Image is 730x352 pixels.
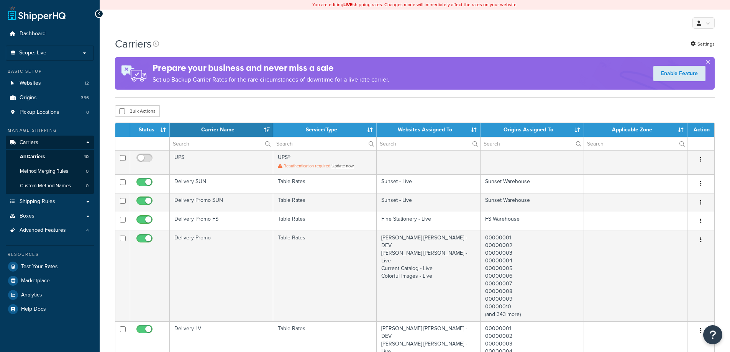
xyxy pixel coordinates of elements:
[273,174,377,193] td: Table Rates
[6,150,94,164] li: All Carriers
[86,227,89,234] span: 4
[6,251,94,258] div: Resources
[20,31,46,37] span: Dashboard
[6,223,94,237] a: Advanced Features 4
[21,278,50,284] span: Marketplace
[20,198,55,205] span: Shipping Rules
[377,137,480,150] input: Search
[687,123,714,137] th: Action
[85,80,89,87] span: 12
[8,6,66,21] a: ShipperHQ Home
[273,123,377,137] th: Service/Type: activate to sort column ascending
[6,164,94,178] a: Method Merging Rules 0
[170,193,273,212] td: Delivery Promo SUN
[6,91,94,105] a: Origins 356
[20,139,38,146] span: Carriers
[115,57,153,90] img: ad-rules-rateshop-fe6ec290ccb7230408bd80ed9643f0289d75e0ffd9eb532fc0e269fcd187b520.png
[86,183,89,189] span: 0
[6,274,94,288] a: Marketplace
[170,212,273,231] td: Delivery Promo FS
[6,76,94,90] li: Websites
[481,231,584,321] td: 00000001 00000002 00000003 00000004 00000005 00000006 00000007 00000008 00000009 00000010 (and 34...
[115,105,160,117] button: Bulk Actions
[653,66,705,81] a: Enable Feature
[273,231,377,321] td: Table Rates
[6,91,94,105] li: Origins
[377,123,480,137] th: Websites Assigned To: activate to sort column ascending
[584,123,687,137] th: Applicable Zone: activate to sort column ascending
[20,213,34,219] span: Boxes
[20,154,45,160] span: All Carriers
[6,105,94,120] a: Pickup Locations 0
[170,150,273,174] td: UPS
[6,68,94,75] div: Basic Setup
[130,123,170,137] th: Status: activate to sort column ascending
[21,306,46,313] span: Help Docs
[20,183,71,189] span: Custom Method Names
[153,62,389,74] h4: Prepare your business and never miss a sale
[481,193,584,212] td: Sunset Warehouse
[86,168,89,175] span: 0
[377,193,480,212] td: Sunset - Live
[584,137,687,150] input: Search
[481,137,584,150] input: Search
[481,174,584,193] td: Sunset Warehouse
[377,212,480,231] td: Fine Stationery - Live
[153,74,389,85] p: Set up Backup Carrier Rates for the rare circumstances of downtime for a live rate carrier.
[20,109,59,116] span: Pickup Locations
[273,193,377,212] td: Table Rates
[6,209,94,223] a: Boxes
[6,195,94,209] a: Shipping Rules
[20,227,66,234] span: Advanced Features
[273,137,376,150] input: Search
[6,164,94,178] li: Method Merging Rules
[703,325,722,344] button: Open Resource Center
[84,154,89,160] span: 10
[481,212,584,231] td: FS Warehouse
[481,123,584,137] th: Origins Assigned To: activate to sort column ascending
[20,95,37,101] span: Origins
[6,179,94,193] a: Custom Method Names 0
[170,174,273,193] td: Delivery SUN
[6,179,94,193] li: Custom Method Names
[6,105,94,120] li: Pickup Locations
[6,150,94,164] a: All Carriers 10
[331,163,354,169] a: Update now
[6,136,94,150] a: Carriers
[6,260,94,273] a: Test Your Rates
[6,223,94,237] li: Advanced Features
[377,174,480,193] td: Sunset - Live
[21,292,42,298] span: Analytics
[6,136,94,194] li: Carriers
[6,302,94,316] a: Help Docs
[21,264,58,270] span: Test Your Rates
[170,137,273,150] input: Search
[343,1,353,8] b: LIVE
[81,95,89,101] span: 356
[19,50,46,56] span: Scope: Live
[6,27,94,41] a: Dashboard
[691,39,715,49] a: Settings
[6,127,94,134] div: Manage Shipping
[115,36,152,51] h1: Carriers
[20,80,41,87] span: Websites
[284,163,330,169] span: Reauthentication required
[20,168,68,175] span: Method Merging Rules
[273,150,377,174] td: UPS®
[170,231,273,321] td: Delivery Promo
[273,212,377,231] td: Table Rates
[6,76,94,90] a: Websites 12
[6,288,94,302] a: Analytics
[86,109,89,116] span: 0
[377,231,480,321] td: [PERSON_NAME] [PERSON_NAME] - DEV [PERSON_NAME] [PERSON_NAME] - Live Current Catalog - Live Color...
[170,123,273,137] th: Carrier Name: activate to sort column ascending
